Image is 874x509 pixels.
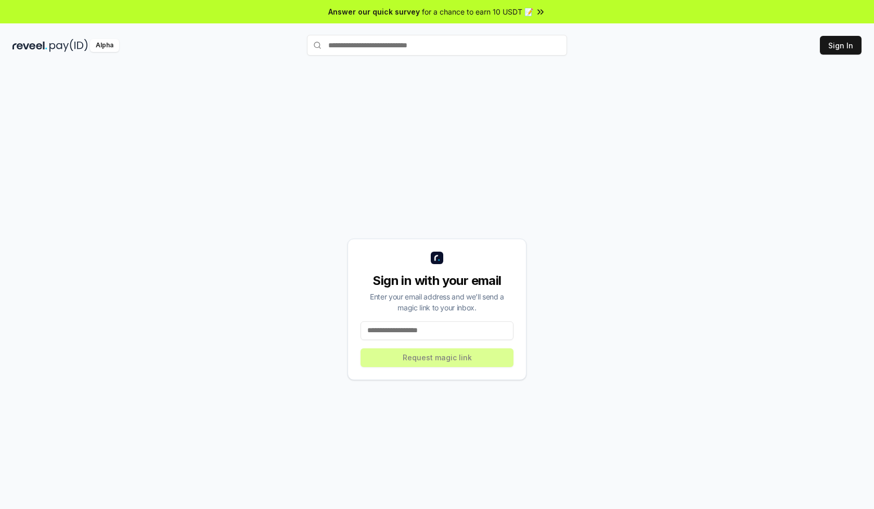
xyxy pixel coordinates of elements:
[12,39,47,52] img: reveel_dark
[361,272,513,289] div: Sign in with your email
[431,252,443,264] img: logo_small
[328,6,420,17] span: Answer our quick survey
[820,36,862,55] button: Sign In
[90,39,119,52] div: Alpha
[49,39,88,52] img: pay_id
[361,291,513,313] div: Enter your email address and we’ll send a magic link to your inbox.
[422,6,533,17] span: for a chance to earn 10 USDT 📝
